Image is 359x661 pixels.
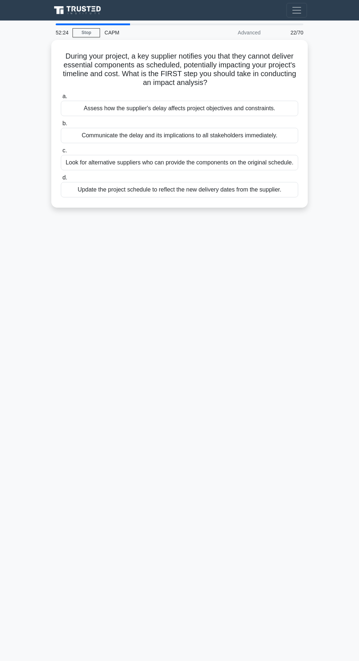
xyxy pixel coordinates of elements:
div: CAPM [100,25,201,40]
div: Update the project schedule to reflect the new delivery dates from the supplier. [61,182,298,197]
button: Toggle navigation [286,3,307,18]
span: d. [62,174,67,181]
span: c. [62,147,67,153]
a: Stop [73,28,100,37]
div: Advanced [201,25,265,40]
span: a. [62,93,67,99]
div: Communicate the delay and its implications to all stakeholders immediately. [61,128,298,143]
h5: During your project, a key supplier notifies you that they cannot deliver essential components as... [60,52,299,88]
span: b. [62,120,67,126]
div: 22/70 [265,25,308,40]
div: Look for alternative suppliers who can provide the components on the original schedule. [61,155,298,170]
div: 52:24 [51,25,73,40]
div: Assess how the supplier's delay affects project objectives and constraints. [61,101,298,116]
